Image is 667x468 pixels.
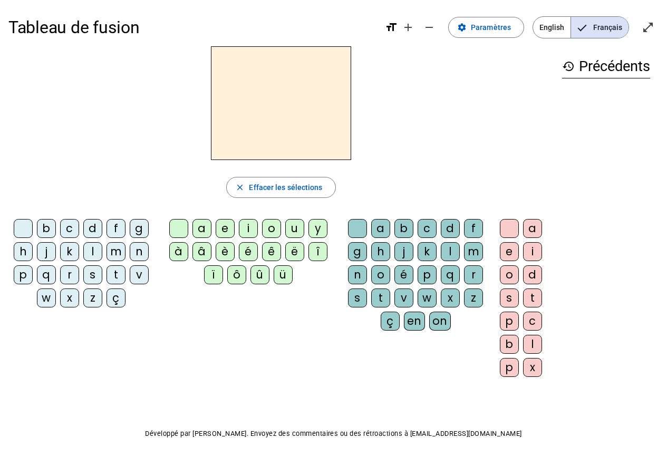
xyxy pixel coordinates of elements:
[83,242,102,261] div: l
[464,242,483,261] div: m
[37,265,56,284] div: q
[348,288,367,307] div: s
[464,288,483,307] div: z
[14,265,33,284] div: p
[571,17,629,38] span: Français
[642,21,654,34] mat-icon: open_in_full
[130,219,149,238] div: g
[500,358,519,377] div: p
[371,288,390,307] div: t
[249,181,322,194] span: Effacer les sélections
[523,265,542,284] div: d
[637,17,659,38] button: Entrer en plein écran
[394,265,413,284] div: é
[429,312,451,331] div: on
[130,242,149,261] div: n
[107,219,125,238] div: f
[402,21,414,34] mat-icon: add
[37,219,56,238] div: b
[371,242,390,261] div: h
[83,265,102,284] div: s
[418,219,437,238] div: c
[385,21,398,34] mat-icon: format_size
[441,219,460,238] div: d
[262,219,281,238] div: o
[523,312,542,331] div: c
[262,242,281,261] div: ê
[423,21,436,34] mat-icon: remove
[523,288,542,307] div: t
[60,265,79,284] div: r
[418,288,437,307] div: w
[8,11,376,44] h1: Tableau de fusion
[274,265,293,284] div: ü
[418,242,437,261] div: k
[107,242,125,261] div: m
[107,265,125,284] div: t
[83,288,102,307] div: z
[562,55,650,78] h3: Précédents
[500,335,519,354] div: b
[239,219,258,238] div: i
[285,219,304,238] div: u
[523,358,542,377] div: x
[216,219,235,238] div: e
[394,219,413,238] div: b
[169,242,188,261] div: à
[285,242,304,261] div: ë
[216,242,235,261] div: è
[60,219,79,238] div: c
[60,288,79,307] div: x
[226,177,335,198] button: Effacer les sélections
[308,242,327,261] div: î
[192,242,211,261] div: â
[500,265,519,284] div: o
[523,219,542,238] div: a
[533,17,571,38] span: English
[441,288,460,307] div: x
[394,242,413,261] div: j
[500,312,519,331] div: p
[418,265,437,284] div: p
[348,265,367,284] div: n
[381,312,400,331] div: ç
[471,21,511,34] span: Paramètres
[523,242,542,261] div: i
[464,265,483,284] div: r
[441,242,460,261] div: l
[371,265,390,284] div: o
[404,312,425,331] div: en
[204,265,223,284] div: ï
[8,427,659,440] p: Développé par [PERSON_NAME]. Envoyez des commentaires ou des rétroactions à [EMAIL_ADDRESS][DOMAI...
[448,17,524,38] button: Paramètres
[533,16,629,38] mat-button-toggle-group: Language selection
[37,288,56,307] div: w
[348,242,367,261] div: g
[60,242,79,261] div: k
[107,288,125,307] div: ç
[562,60,575,73] mat-icon: history
[250,265,269,284] div: û
[457,23,467,32] mat-icon: settings
[500,242,519,261] div: e
[83,219,102,238] div: d
[464,219,483,238] div: f
[130,265,149,284] div: v
[419,17,440,38] button: Diminuer la taille de la police
[394,288,413,307] div: v
[308,219,327,238] div: y
[371,219,390,238] div: a
[523,335,542,354] div: l
[500,288,519,307] div: s
[192,219,211,238] div: a
[14,242,33,261] div: h
[239,242,258,261] div: é
[227,265,246,284] div: ô
[235,183,245,192] mat-icon: close
[398,17,419,38] button: Augmenter la taille de la police
[37,242,56,261] div: j
[441,265,460,284] div: q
